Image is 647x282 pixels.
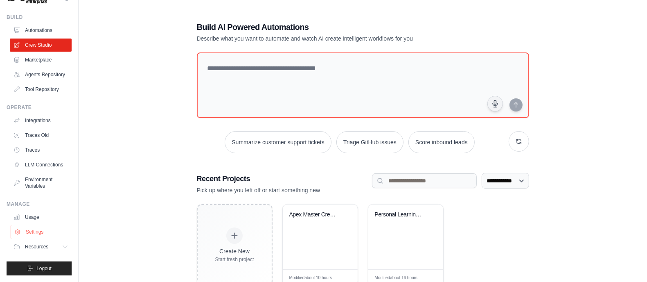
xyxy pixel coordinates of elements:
[10,68,72,81] a: Agents Repository
[375,211,428,218] div: Personal Learning Management System
[36,265,52,272] span: Logout
[408,131,475,153] button: Score inbound leads
[424,275,431,281] span: Edit
[11,225,72,239] a: Settings
[10,240,72,253] button: Resources
[10,143,72,157] a: Traces
[10,24,72,37] a: Automations
[10,173,72,193] a: Environment Variables
[10,83,72,96] a: Tool Repository
[487,96,503,111] button: Click to speak your automation idea
[289,275,332,281] span: Modified about 10 hours
[215,247,254,255] div: Create New
[7,201,72,207] div: Manage
[336,131,404,153] button: Triage GitHub issues
[10,129,72,142] a: Traces Old
[375,275,418,281] span: Modified about 16 hours
[509,131,529,152] button: Get new suggestions
[25,243,48,250] span: Resources
[197,186,372,194] p: Pick up where you left off or start something new
[7,14,72,20] div: Build
[225,131,331,153] button: Summarize customer support tickets
[10,39,72,52] a: Crew Studio
[7,262,72,275] button: Logout
[215,256,254,263] div: Start fresh project
[10,158,72,171] a: LLM Connections
[338,275,345,281] span: Edit
[10,53,72,66] a: Marketplace
[197,21,472,33] h1: Build AI Powered Automations
[10,114,72,127] a: Integrations
[289,211,342,218] div: Apex Master Crew - Autonomous Foundation
[10,211,72,224] a: Usage
[197,34,472,43] p: Describe what you want to automate and watch AI create intelligent workflows for you
[7,104,72,111] div: Operate
[197,173,372,184] h3: Recent Projects
[606,243,647,282] iframe: Chat Widget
